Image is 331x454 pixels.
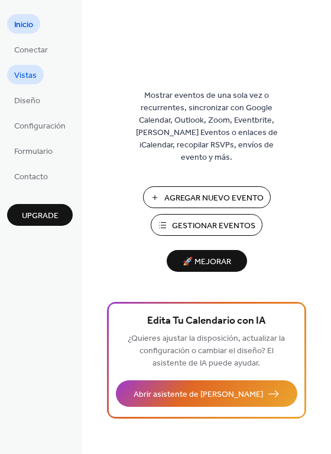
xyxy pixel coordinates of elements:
[22,210,59,222] span: Upgrade
[7,204,73,226] button: Upgrade
[14,44,48,57] span: Conectar
[134,389,263,401] span: Abrir asistente de [PERSON_NAME]
[14,120,66,133] span: Configuración
[7,116,73,135] a: Configuración
[7,65,44,84] a: Vistas
[7,90,47,110] a: Diseño
[14,146,53,158] span: Formulario
[14,70,37,82] span: Vistas
[127,90,287,164] span: Mostrar eventos de una sola vez o recurrentes, sincronizar con Google Calendar, Outlook, Zoom, Ev...
[7,40,55,59] a: Conectar
[14,19,33,31] span: Inicio
[7,14,40,34] a: Inicio
[172,220,255,232] span: Gestionar Eventos
[128,331,285,371] span: ¿Quieres ajustar la disposición, actualizar la configuración o cambiar el diseño? El asistente de...
[147,313,265,330] span: Edita Tu Calendario con IA
[151,214,262,236] button: Gestionar Eventos
[167,250,247,272] button: 🚀 Mejorar
[7,166,55,186] a: Contacto
[174,254,240,270] span: 🚀 Mejorar
[164,192,264,205] span: Agregar Nuevo Evento
[116,380,297,407] button: Abrir asistente de [PERSON_NAME]
[143,186,271,208] button: Agregar Nuevo Evento
[7,141,60,160] a: Formulario
[14,171,48,183] span: Contacto
[14,95,40,107] span: Diseño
